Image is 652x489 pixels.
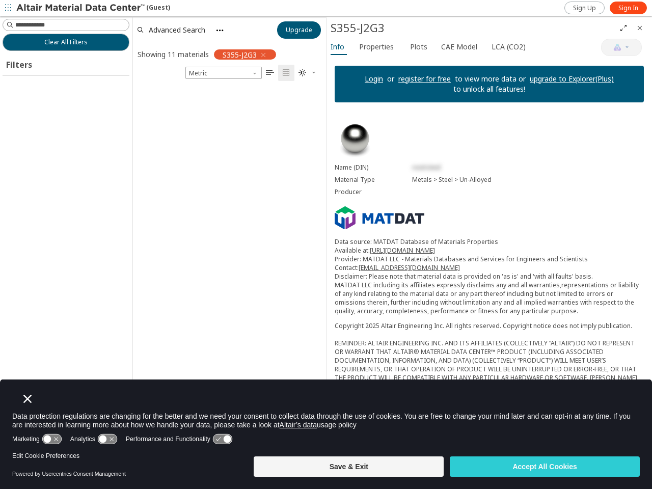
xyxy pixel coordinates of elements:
[278,65,294,81] button: Tile View
[613,43,621,51] img: AI Copilot
[44,38,88,46] span: Clear All Filters
[266,69,274,77] i: 
[359,39,394,55] span: Properties
[451,74,530,84] p: to view more data or
[449,84,529,94] p: to unlock all features!
[615,20,632,36] button: Full Screen
[294,65,321,81] button: Theme
[298,69,307,77] i: 
[632,20,648,36] button: Close
[331,20,615,36] div: S355-J2G3
[282,69,290,77] i: 
[331,39,344,55] span: Info
[335,206,424,230] img: Logo - Provider
[262,65,278,81] button: Table View
[573,4,596,12] span: Sign Up
[365,74,383,84] a: Login
[412,176,644,184] div: Metals > Steel > Un-Alloyed
[441,39,477,55] span: CAE Model
[16,3,146,13] img: Altair Material Data Center
[530,74,614,84] a: upgrade to Explorer(Plus)
[370,246,435,255] a: [URL][DOMAIN_NAME]
[492,39,526,55] span: LCA (CO2)
[223,50,257,59] span: S355-J2G3
[410,39,427,55] span: Plots
[335,176,412,184] div: Material Type
[618,4,638,12] span: Sign In
[16,3,170,13] div: (Guest)
[149,26,205,34] span: Advanced Search
[3,51,37,75] div: Filters
[3,34,129,51] button: Clear All Filters
[185,67,262,79] div: Unit System
[277,21,321,39] button: Upgrade
[383,74,398,84] p: or
[601,39,642,56] button: AI Copilot
[335,119,375,159] img: Material Type Image
[335,237,644,315] p: Data source: MATDAT Database of Materials Properties Available at: Provider: MATDAT LLC - Materia...
[138,49,209,59] div: Showing 11 materials
[185,67,262,79] span: Metric
[335,164,412,172] div: Name (DIN)
[286,26,312,34] span: Upgrade
[564,2,605,14] a: Sign Up
[359,263,460,272] a: [EMAIL_ADDRESS][DOMAIN_NAME]
[398,74,451,84] a: register for free
[412,163,441,172] span: restricted
[610,2,647,14] a: Sign In
[335,188,412,196] div: Producer
[335,321,644,434] div: Copyright 2025 Altair Engineering Inc. All rights reserved. Copyright notice does not imply publi...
